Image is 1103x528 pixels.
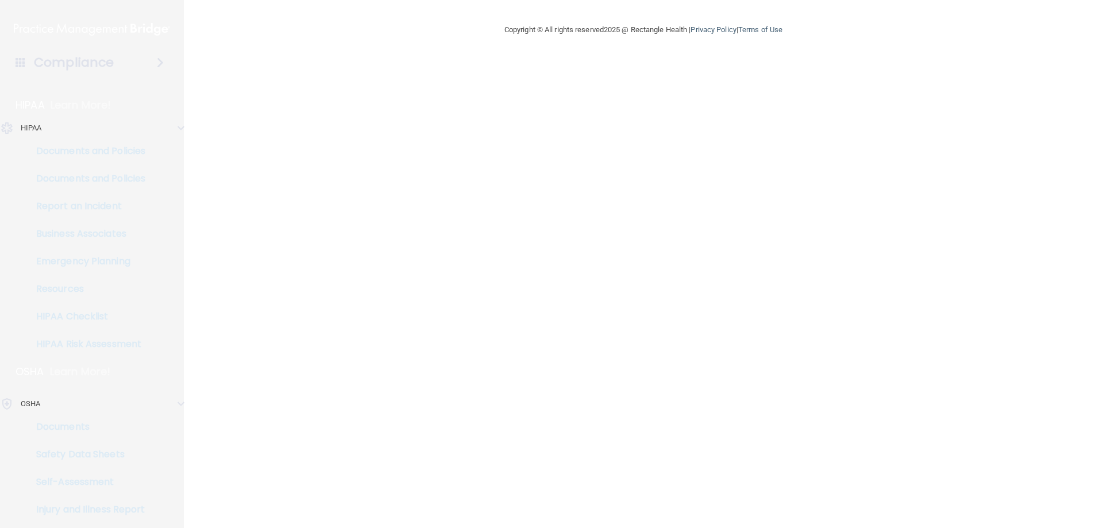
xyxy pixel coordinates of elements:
div: Copyright © All rights reserved 2025 @ Rectangle Health | | [434,11,853,48]
a: Terms of Use [738,25,782,34]
p: Learn More! [51,98,111,112]
p: HIPAA Risk Assessment [7,338,164,350]
p: OSHA [16,365,44,379]
p: Injury and Illness Report [7,504,164,515]
p: Resources [7,283,164,295]
p: Self-Assessment [7,476,164,488]
p: HIPAA Checklist [7,311,164,322]
h4: Compliance [34,55,114,71]
p: Documents [7,421,164,433]
p: OSHA [21,397,40,411]
p: Documents and Policies [7,145,164,157]
a: Privacy Policy [691,25,736,34]
p: Safety Data Sheets [7,449,164,460]
p: Emergency Planning [7,256,164,267]
p: Documents and Policies [7,173,164,184]
p: Learn More! [50,365,111,379]
p: Business Associates [7,228,164,240]
p: HIPAA [16,98,45,112]
p: HIPAA [21,121,42,135]
img: PMB logo [14,18,170,41]
p: Report an Incident [7,201,164,212]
